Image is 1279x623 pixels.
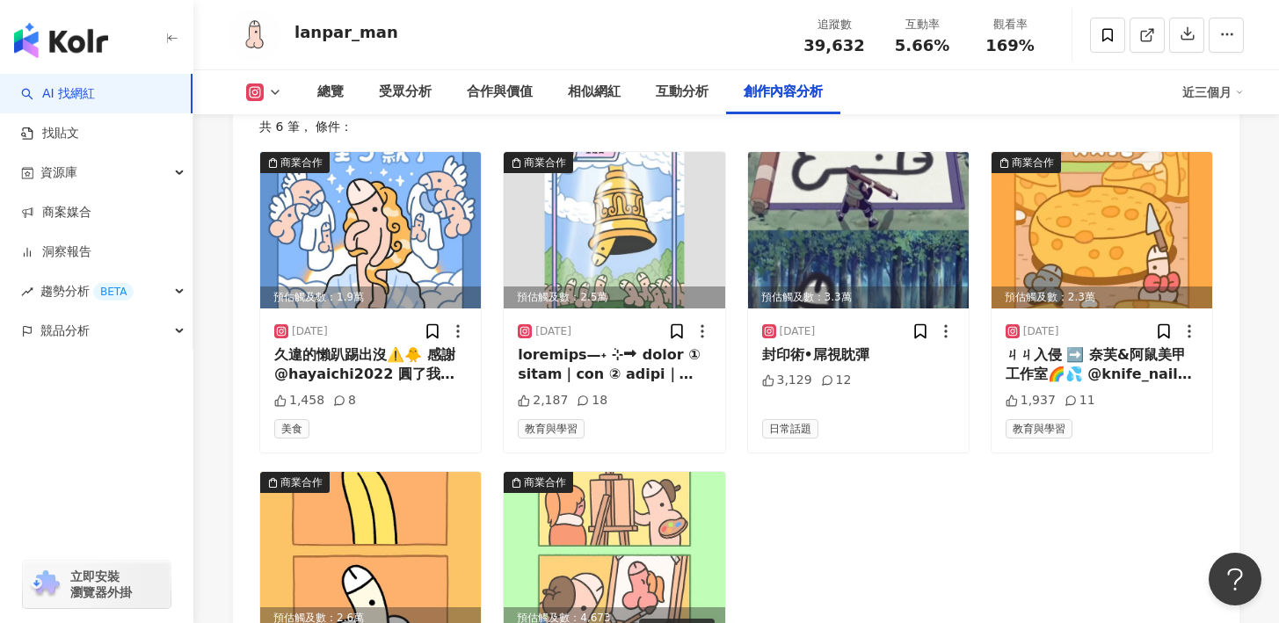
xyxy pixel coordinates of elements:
[93,283,134,301] div: BETA
[21,85,95,103] a: searchAI 找網紅
[1023,324,1059,339] div: [DATE]
[762,372,812,389] div: 3,129
[40,153,77,192] span: 資源庫
[518,392,568,409] div: 2,187
[992,152,1212,308] div: post-image商業合作預估觸及數：2.3萬
[21,286,33,298] span: rise
[748,286,969,308] div: 預估觸及數：3.3萬
[294,21,398,43] div: lanpar_man
[985,37,1035,54] span: 169%
[504,286,724,308] div: 預估觸及數：2.5萬
[259,120,1213,134] div: 共 6 筆 ， 條件：
[992,286,1212,308] div: 預估觸及數：2.3萬
[292,324,328,339] div: [DATE]
[1065,392,1095,409] div: 11
[280,474,323,491] div: 商業合作
[21,204,91,221] a: 商案媒合
[801,16,868,33] div: 追蹤數
[568,82,621,103] div: 相似網紅
[1209,553,1261,605] iframe: Help Scout Beacon - Open
[260,152,481,308] div: post-image商業合作預估觸及數：1.9萬
[895,37,949,54] span: 5.66%
[748,152,969,308] img: post-image
[992,152,1212,308] img: post-image
[467,82,533,103] div: 合作與價值
[70,569,132,600] span: 立即安裝 瀏覽器外掛
[317,82,344,103] div: 總覽
[518,345,710,385] div: loremips—˖ ࣪⊹ ​ ⮕ dolor ① sitam｜con ② adipi｜elitsedd ③ eius｜0/11-5/65tem（in407u） ④ labore｜e$667d ...
[1182,78,1244,106] div: 近三個月
[1006,345,1198,385] div: ㄐㄐ入侵 ➡️ 奈芙&阿鼠美甲工作室🌈💦 @knife_nails_ x @asu_workshop x @lanpar_man ​ 激稀有ㄐㄐ出沒⚠️ ① 很會拿🔪戳人的奈芙ㄐㄐ ② 擅長把起...
[762,345,955,365] div: 封印術•屌視眈彈
[274,419,309,438] span: 美食
[744,82,823,103] div: 創作內容分析
[535,324,571,339] div: [DATE]
[260,286,481,308] div: 預估觸及數：1.9萬
[21,243,91,261] a: 洞察報告
[504,152,724,308] div: post-image商業合作預估觸及數：2.5萬
[333,392,356,409] div: 8
[889,16,956,33] div: 互動率
[504,152,724,308] img: post-image
[23,561,171,608] a: chrome extension立即安裝 瀏覽器外掛
[1012,154,1054,171] div: 商業合作
[762,419,818,438] span: 日常話題
[229,9,281,62] img: KOL Avatar
[260,152,481,308] img: post-image
[14,23,108,58] img: logo
[1006,419,1072,438] span: 教育與學習
[524,154,566,171] div: 商業合作
[656,82,709,103] div: 互動分析
[518,419,585,438] span: 教育與學習
[577,392,607,409] div: 18
[748,152,969,308] div: post-image預估觸及數：3.3萬
[274,345,467,385] div: 久違的懶趴踢出沒⚠️🐥 感謝 @hayaichi2022 圓了我的ㄐㄐ夢 這次懶趴踢選用林市特製「親膚雲朵T」 ㄐㄐ穿起來會很舒服 · 文博有帶懶趴踢去現場展示 歡迎來摸摸看♡ · ⮕ 懶趴踢購...
[28,570,62,598] img: chrome extension
[821,372,852,389] div: 12
[274,392,324,409] div: 1,458
[40,311,90,351] span: 競品分析
[1006,392,1056,409] div: 1,937
[803,36,864,54] span: 39,632
[379,82,432,103] div: 受眾分析
[524,474,566,491] div: 商業合作
[977,16,1043,33] div: 觀看率
[780,324,816,339] div: [DATE]
[40,272,134,311] span: 趨勢分析
[21,125,79,142] a: 找貼文
[280,154,323,171] div: 商業合作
